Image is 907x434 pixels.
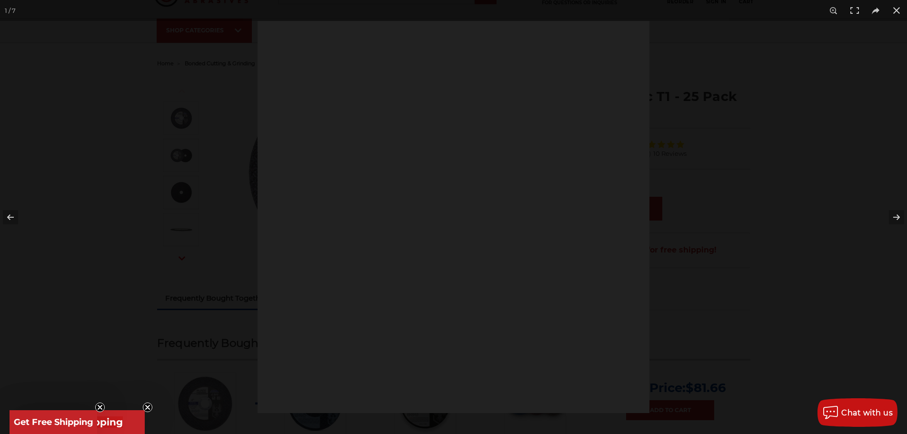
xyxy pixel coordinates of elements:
button: Close teaser [95,403,105,412]
span: Chat with us [841,408,893,417]
div: Get Free ShippingClose teaser [10,410,97,434]
span: Get Free Shipping [14,417,93,427]
div: Get Free ShippingClose teaser [10,410,145,434]
button: Close teaser [143,403,152,412]
button: Chat with us [817,398,897,427]
button: Next (arrow right) [874,193,907,241]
